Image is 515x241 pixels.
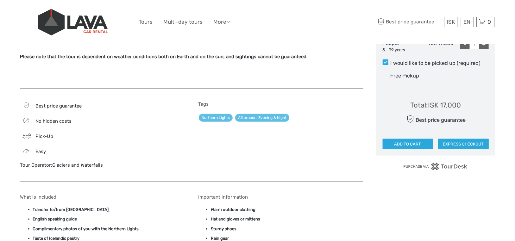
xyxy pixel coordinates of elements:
[383,139,433,150] button: ADD TO CART
[235,114,289,122] a: Afternoon, Evening & Night
[199,114,233,122] a: Northern Lights
[438,139,489,150] button: EXPRESS CHECKOUT
[20,194,185,200] h5: What is included
[479,40,489,49] div: +
[35,149,46,154] span: Easy
[20,162,185,169] div: Tour Operator:
[211,217,260,221] strong: Hat and gloves or mittens
[376,17,443,27] span: Best price guarantee
[53,162,103,168] a: Glaciers and Waterfalls
[383,40,418,53] div: People
[35,103,82,109] span: Best price guarantee
[33,226,139,231] strong: Complimentary photos of you with the Northern Lights
[383,59,489,67] label: I would like to be picked up (required)
[9,11,72,16] p: We're away right now. Please check back later!
[35,133,53,139] span: Pick-Up
[164,17,203,27] a: Multi-day tours
[20,54,308,59] strong: Please note that the tour is dependent on weather conditions both on Earth and on the sun, and si...
[33,217,77,221] strong: English speaking guide
[211,236,229,241] strong: Rain gear
[487,19,492,25] span: 0
[35,118,72,124] span: No hidden costs
[405,114,466,125] div: Best price guarantee
[447,19,455,25] span: ISK
[211,207,255,212] strong: Warm outdoor clothing
[460,40,470,49] div: -
[214,17,230,27] a: More
[383,47,418,53] div: 5 - 99 years
[33,236,80,241] strong: Taste of Icelandic pastry
[198,194,363,200] h5: Important information
[38,9,108,35] img: 523-13fdf7b0-e410-4b32-8dc9-7907fc8d33f7_logo_big.jpg
[73,10,80,17] button: Open LiveChat chat widget
[403,163,468,170] img: PurchaseViaTourDesk.png
[33,207,109,212] strong: Transfer to/from [GEOGRAPHIC_DATA]
[390,73,419,79] span: Free Pickup
[139,17,153,27] a: Tours
[418,40,453,53] div: ISK 17,000
[198,101,363,107] h5: Tags
[211,226,236,231] strong: Sturdy shoes
[410,100,461,110] div: Total : ISK 17,000
[461,17,474,27] div: EN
